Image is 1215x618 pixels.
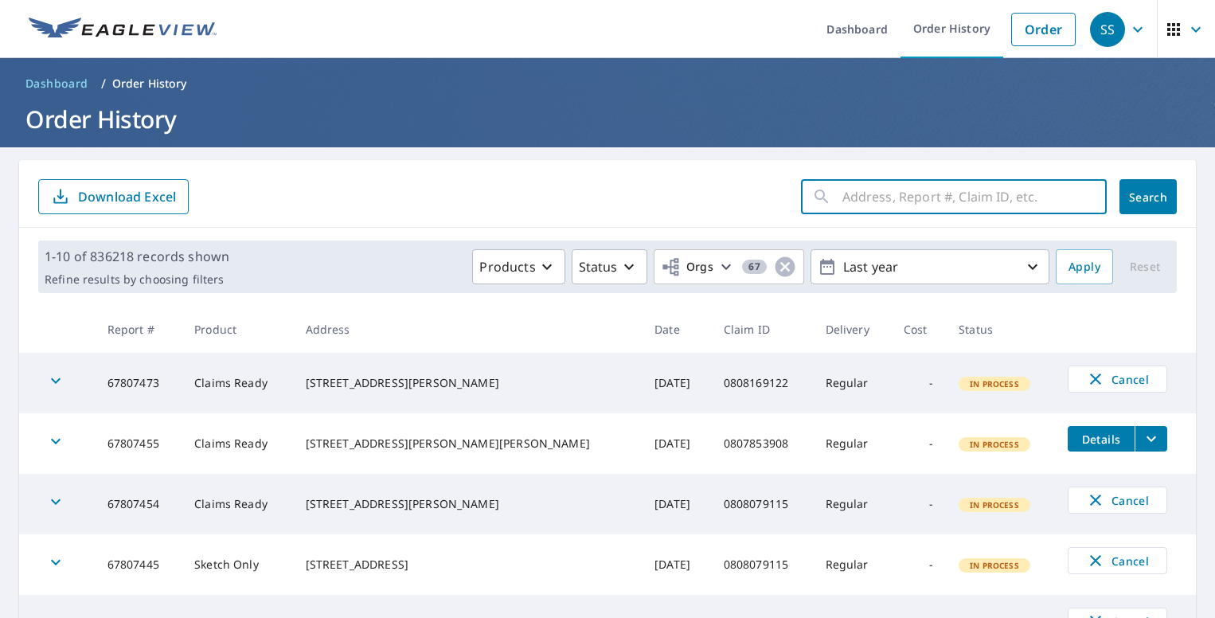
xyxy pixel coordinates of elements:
[1084,370,1151,389] span: Cancel
[891,534,946,595] td: -
[891,474,946,534] td: -
[642,534,711,595] td: [DATE]
[78,188,176,205] p: Download Excel
[38,179,189,214] button: Download Excel
[1011,13,1076,46] a: Order
[1056,249,1113,284] button: Apply
[1068,547,1167,574] button: Cancel
[960,499,1029,510] span: In Process
[837,253,1023,281] p: Last year
[642,474,711,534] td: [DATE]
[813,353,891,413] td: Regular
[472,249,565,284] button: Products
[95,306,182,353] th: Report #
[960,378,1029,389] span: In Process
[112,76,187,92] p: Order History
[891,413,946,474] td: -
[579,257,618,276] p: Status
[1084,491,1151,510] span: Cancel
[711,413,813,474] td: 0807853908
[642,353,711,413] td: [DATE]
[1090,12,1125,47] div: SS
[661,257,714,277] span: Orgs
[19,71,1196,96] nav: breadcrumb
[960,439,1029,450] span: In Process
[711,353,813,413] td: 0808169122
[1068,487,1167,514] button: Cancel
[654,249,804,284] button: Orgs67
[19,71,95,96] a: Dashboard
[891,306,946,353] th: Cost
[1068,426,1135,452] button: detailsBtn-67807455
[19,103,1196,135] h1: Order History
[95,474,182,534] td: 67807454
[572,249,647,284] button: Status
[29,18,217,41] img: EV Logo
[813,306,891,353] th: Delivery
[742,261,767,272] span: 67
[306,557,630,573] div: [STREET_ADDRESS]
[813,534,891,595] td: Regular
[479,257,535,276] p: Products
[1132,190,1164,205] span: Search
[1068,366,1167,393] button: Cancel
[182,474,292,534] td: Claims Ready
[306,496,630,512] div: [STREET_ADDRESS][PERSON_NAME]
[842,174,1107,219] input: Address, Report #, Claim ID, etc.
[1119,179,1177,214] button: Search
[711,306,813,353] th: Claim ID
[1084,551,1151,570] span: Cancel
[891,353,946,413] td: -
[95,353,182,413] td: 67807473
[642,413,711,474] td: [DATE]
[960,560,1029,571] span: In Process
[25,76,88,92] span: Dashboard
[1135,426,1167,452] button: filesDropdownBtn-67807455
[45,272,229,287] p: Refine results by choosing filters
[811,249,1049,284] button: Last year
[813,413,891,474] td: Regular
[95,413,182,474] td: 67807455
[1077,432,1125,447] span: Details
[293,306,643,353] th: Address
[182,353,292,413] td: Claims Ready
[182,413,292,474] td: Claims Ready
[306,375,630,391] div: [STREET_ADDRESS][PERSON_NAME]
[946,306,1055,353] th: Status
[182,534,292,595] td: Sketch Only
[45,247,229,266] p: 1-10 of 836218 records shown
[1068,257,1100,277] span: Apply
[711,474,813,534] td: 0808079115
[95,534,182,595] td: 67807445
[182,306,292,353] th: Product
[306,436,630,452] div: [STREET_ADDRESS][PERSON_NAME][PERSON_NAME]
[642,306,711,353] th: Date
[813,474,891,534] td: Regular
[711,534,813,595] td: 0808079115
[101,74,106,93] li: /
